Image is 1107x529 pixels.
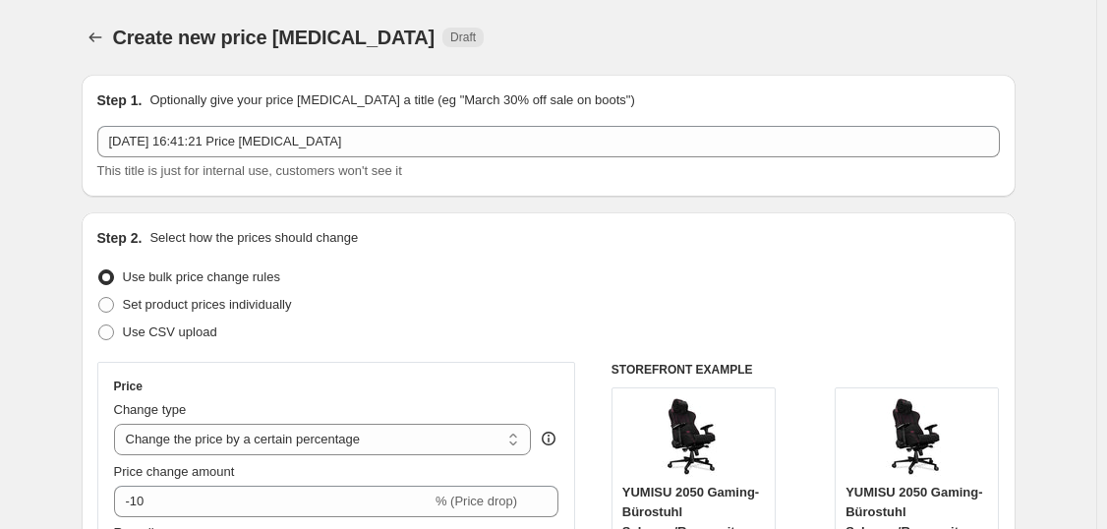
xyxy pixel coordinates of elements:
[114,464,235,479] span: Price change amount
[612,362,1000,378] h6: STOREFRONT EXAMPLE
[113,27,436,48] span: Create new price [MEDICAL_DATA]
[123,297,292,312] span: Set product prices individually
[114,486,432,517] input: -15
[114,402,187,417] span: Change type
[114,379,143,394] h3: Price
[97,228,143,248] h2: Step 2.
[123,324,217,339] span: Use CSV upload
[97,126,1000,157] input: 30% off holiday sale
[97,90,143,110] h2: Step 1.
[436,494,517,508] span: % (Price drop)
[539,429,558,448] div: help
[878,398,957,477] img: 61_HBLkMeQL_80x.jpg
[97,163,402,178] span: This title is just for internal use, customers won't see it
[82,24,109,51] button: Price change jobs
[123,269,280,284] span: Use bulk price change rules
[450,29,476,45] span: Draft
[654,398,732,477] img: 61_HBLkMeQL_80x.jpg
[149,90,634,110] p: Optionally give your price [MEDICAL_DATA] a title (eg "March 30% off sale on boots")
[149,228,358,248] p: Select how the prices should change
